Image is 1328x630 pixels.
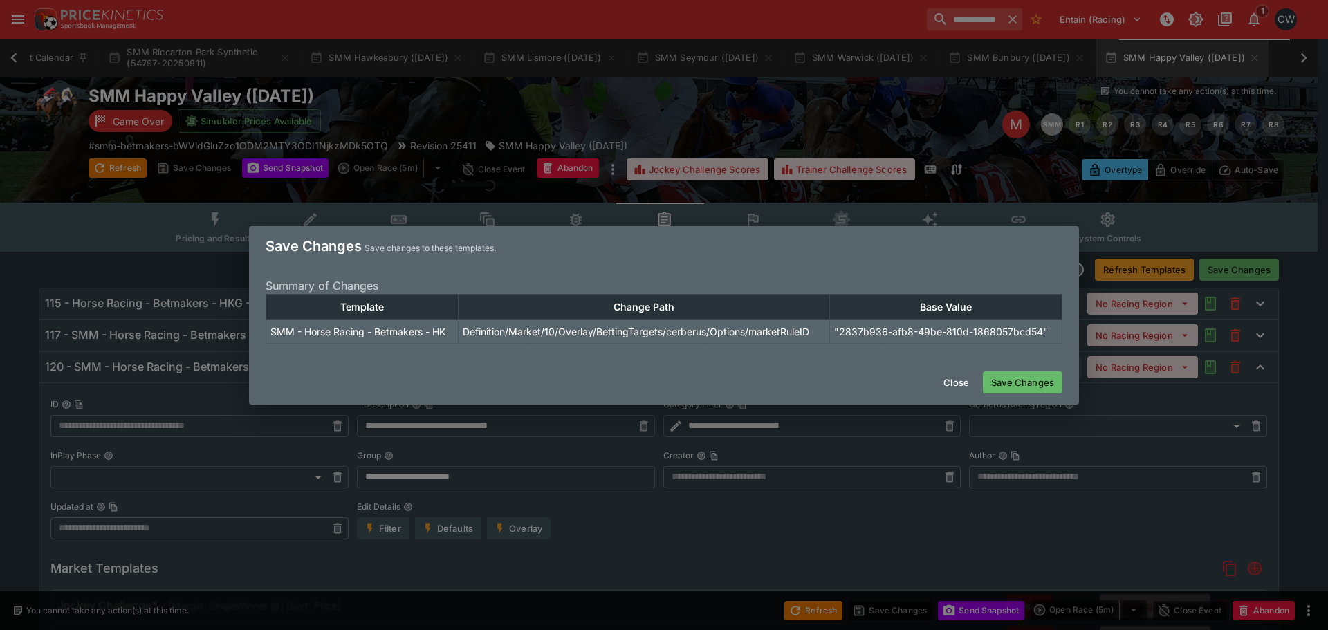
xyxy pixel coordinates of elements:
th: Template [266,294,459,319]
td: "2837b936-afb8-49be-810d-1868057bcd54" [829,319,1062,343]
button: Save Changes [983,371,1062,393]
th: Base Value [829,294,1062,319]
p: Save changes to these templates. [365,241,496,255]
p: Summary of Changes [266,277,1062,294]
p: Definition/Market/10/Overlay/BettingTargets/cerberus/Options/marketRuleID [463,324,809,339]
button: Close [935,371,977,393]
th: Change Path [458,294,829,319]
h4: Save Changes [266,237,362,255]
td: SMM - Horse Racing - Betmakers - HK [266,319,459,343]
